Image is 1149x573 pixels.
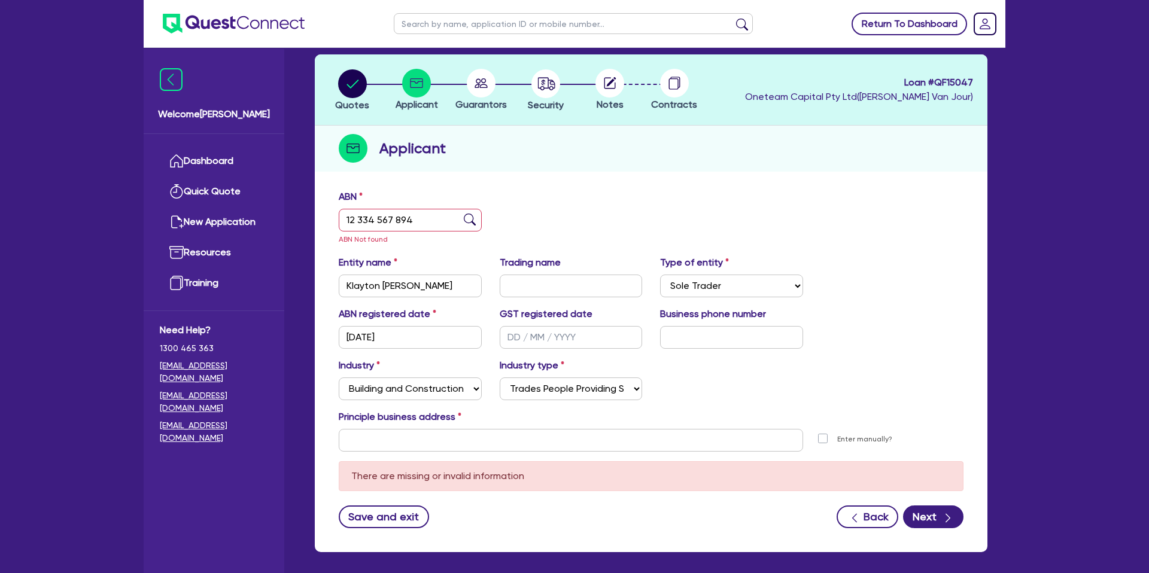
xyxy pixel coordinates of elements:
span: Oneteam Capital Pty Ltd ( [PERSON_NAME] Van Jour ) [745,91,973,102]
a: Quick Quote [160,176,268,207]
img: icon-menu-close [160,68,183,91]
a: Training [160,268,268,298]
span: Contracts [651,99,697,110]
img: abn-lookup icon [464,214,476,225]
label: Type of entity [660,255,729,270]
label: ABN registered date [339,307,436,321]
label: ABN [339,190,363,204]
h2: Applicant [379,138,446,159]
label: Industry [339,358,380,373]
a: [EMAIL_ADDRESS][DOMAIN_NAME] [160,389,268,414]
img: quick-quote [169,184,184,199]
input: Search by name, application ID or mobile number... [394,13,753,34]
label: Business phone number [660,307,766,321]
span: Welcome [PERSON_NAME] [158,107,270,121]
button: Back [837,505,898,528]
input: DD / MM / YYYY [339,326,482,349]
label: Trading name [500,255,561,270]
button: Save and exit [339,505,429,528]
label: Industry type [500,358,564,373]
span: Loan # QF15047 [745,75,973,90]
img: new-application [169,215,184,229]
label: Principle business address [339,410,461,424]
span: Notes [597,99,624,110]
img: resources [169,245,184,260]
img: training [169,276,184,290]
a: Dropdown toggle [969,8,1001,39]
span: ABN Not found [339,235,388,243]
span: Quotes [335,99,369,111]
button: Security [527,69,564,113]
a: Resources [160,237,268,268]
img: step-icon [339,134,367,163]
div: There are missing or invalid information [339,461,963,491]
span: Guarantors [455,99,507,110]
span: Security [528,99,564,111]
span: Need Help? [160,323,268,337]
input: DD / MM / YYYY [500,326,643,349]
label: GST registered date [500,307,592,321]
span: 1300 465 363 [160,342,268,355]
a: New Application [160,207,268,237]
img: quest-connect-logo-blue [163,14,305,33]
a: [EMAIL_ADDRESS][DOMAIN_NAME] [160,359,268,385]
span: Applicant [396,99,438,110]
a: [EMAIL_ADDRESS][DOMAIN_NAME] [160,419,268,444]
label: Entity name [339,255,397,270]
button: Next [903,505,963,528]
a: Return To Dashboard [852,13,967,35]
label: Enter manually? [837,434,892,445]
a: Dashboard [160,146,268,176]
button: Quotes [335,69,370,113]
